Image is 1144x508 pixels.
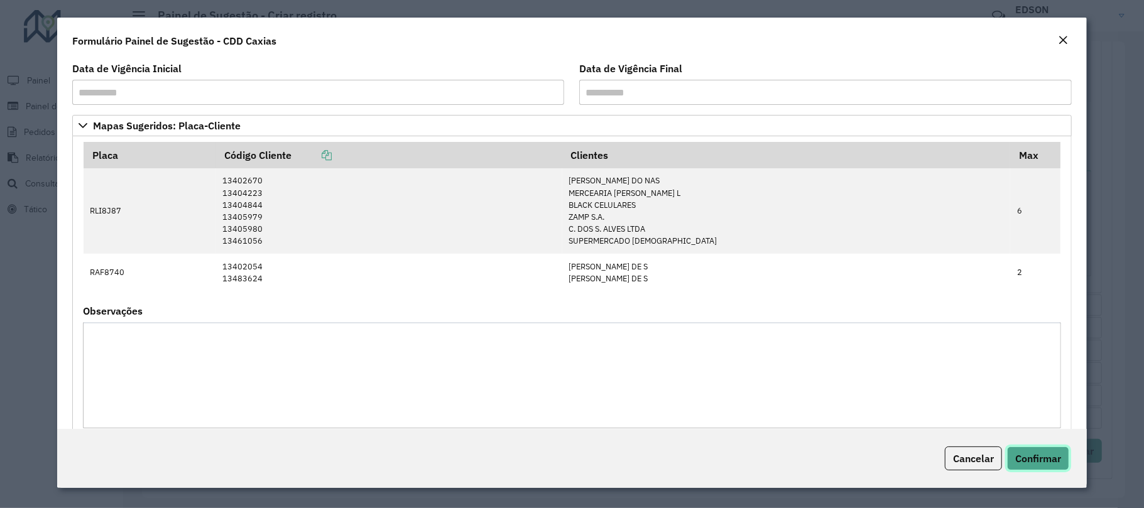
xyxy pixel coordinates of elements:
[93,121,241,131] span: Mapas Sugeridos: Placa-Cliente
[953,452,994,465] span: Cancelar
[84,142,216,168] th: Placa
[291,149,332,161] a: Copiar
[72,115,1072,136] a: Mapas Sugeridos: Placa-Cliente
[562,142,1011,168] th: Clientes
[72,33,276,48] h4: Formulário Painel de Sugestão - CDD Caxias
[1007,446,1069,470] button: Confirmar
[216,168,562,254] td: 13402670 13404223 13404844 13405979 13405980 13461056
[72,136,1072,445] div: Mapas Sugeridos: Placa-Cliente
[1010,142,1060,168] th: Max
[1058,35,1068,45] em: Fechar
[1010,254,1060,291] td: 2
[562,254,1011,291] td: [PERSON_NAME] DE S [PERSON_NAME] DE S
[579,61,682,76] label: Data de Vigência Final
[562,168,1011,254] td: [PERSON_NAME] DO NAS MERCEARIA [PERSON_NAME] L BLACK CELULARES ZAMP S.A. C. DOS S. ALVES LTDA SUP...
[83,303,143,318] label: Observações
[1054,33,1072,49] button: Close
[216,254,562,291] td: 13402054 13483624
[1015,452,1061,465] span: Confirmar
[72,61,182,76] label: Data de Vigência Inicial
[945,446,1002,470] button: Cancelar
[1010,168,1060,254] td: 6
[216,142,562,168] th: Código Cliente
[84,254,216,291] td: RAF8740
[84,168,216,254] td: RLI8J87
